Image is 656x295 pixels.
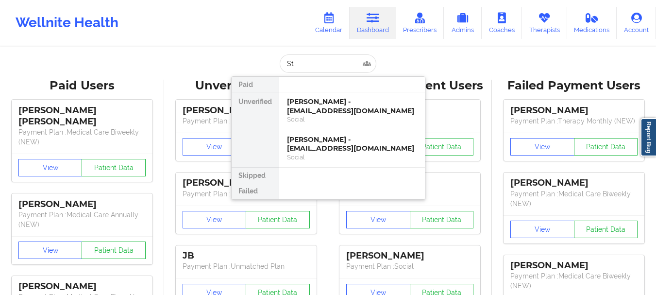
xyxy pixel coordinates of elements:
[18,159,83,176] button: View
[183,138,247,156] button: View
[510,221,574,238] button: View
[640,118,656,156] a: Report Bug
[183,211,247,228] button: View
[183,105,310,116] div: [PERSON_NAME]
[567,7,617,39] a: Medications
[18,127,146,147] p: Payment Plan : Medical Care Biweekly (NEW)
[396,7,444,39] a: Prescribers
[308,7,350,39] a: Calendar
[510,260,638,271] div: [PERSON_NAME]
[522,7,567,39] a: Therapists
[499,78,649,93] div: Failed Payment Users
[346,211,410,228] button: View
[510,271,638,291] p: Payment Plan : Medical Care Biweekly (NEW)
[617,7,656,39] a: Account
[574,221,638,238] button: Patient Data
[574,138,638,156] button: Patient Data
[246,211,310,228] button: Patient Data
[18,199,146,210] div: [PERSON_NAME]
[183,177,310,189] div: [PERSON_NAME]
[183,250,310,261] div: JB
[346,261,473,271] p: Payment Plan : Social
[183,116,310,126] p: Payment Plan : Unmatched Plan
[82,159,146,176] button: Patient Data
[18,210,146,229] p: Payment Plan : Medical Care Annually (NEW)
[232,77,279,92] div: Paid
[510,105,638,116] div: [PERSON_NAME]
[444,7,482,39] a: Admins
[232,92,279,168] div: Unverified
[510,116,638,126] p: Payment Plan : Therapy Monthly (NEW)
[232,168,279,183] div: Skipped
[287,115,417,123] div: Social
[410,211,474,228] button: Patient Data
[18,281,146,292] div: [PERSON_NAME]
[287,153,417,161] div: Social
[287,97,417,115] div: [PERSON_NAME] - [EMAIL_ADDRESS][DOMAIN_NAME]
[410,138,474,156] button: Patient Data
[482,7,522,39] a: Coaches
[510,177,638,189] div: [PERSON_NAME]
[18,105,146,127] div: [PERSON_NAME] [PERSON_NAME]
[82,242,146,259] button: Patient Data
[171,78,321,93] div: Unverified Users
[183,189,310,199] p: Payment Plan : Unmatched Plan
[510,189,638,208] p: Payment Plan : Medical Care Biweekly (NEW)
[7,78,157,93] div: Paid Users
[350,7,396,39] a: Dashboard
[287,135,417,153] div: [PERSON_NAME] - [EMAIL_ADDRESS][DOMAIN_NAME]
[510,138,574,156] button: View
[183,261,310,271] p: Payment Plan : Unmatched Plan
[346,250,473,261] div: [PERSON_NAME]
[232,183,279,199] div: Failed
[18,242,83,259] button: View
